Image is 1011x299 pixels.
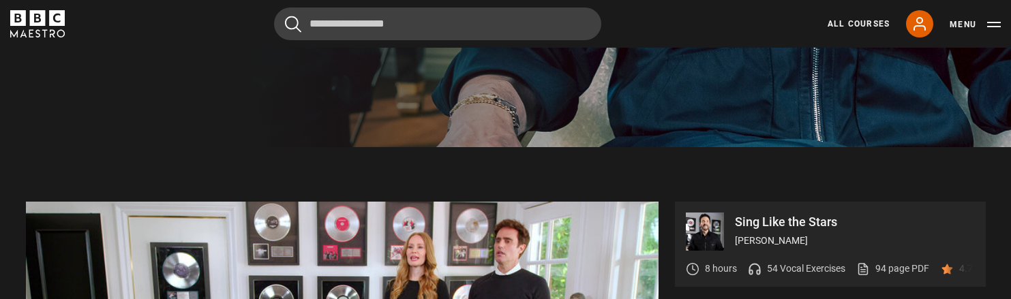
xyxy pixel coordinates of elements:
input: Search [274,7,601,40]
p: [PERSON_NAME] [735,234,975,248]
p: Sing Like the Stars [735,216,975,228]
a: All Courses [828,18,890,30]
a: 94 page PDF [856,262,929,276]
p: 54 Vocal Exercises [767,262,845,276]
svg: BBC Maestro [10,10,65,37]
button: Submit the search query [285,16,301,33]
p: 8 hours [705,262,737,276]
button: Toggle navigation [950,18,1001,31]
